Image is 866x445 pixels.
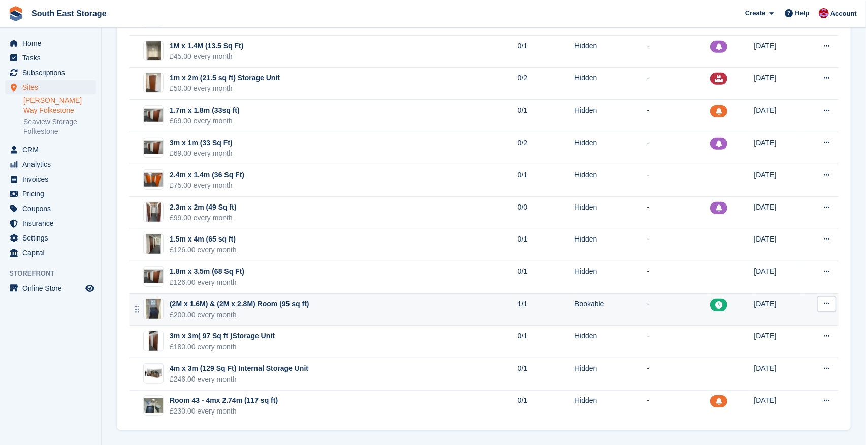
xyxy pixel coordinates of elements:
span: Pricing [22,187,83,201]
span: CRM [22,143,83,157]
td: [DATE] [754,196,803,229]
a: menu [5,36,96,50]
div: 1m x 2m (21.5 sq ft) Storage Unit [170,73,280,83]
img: Ross%20Way%20Unit%20Pic%20Brown.png [144,109,163,122]
td: Hidden [574,67,647,100]
td: 0/1 [518,229,574,261]
td: [DATE] [754,261,803,294]
td: - [647,36,710,68]
span: Tasks [22,51,83,65]
a: Preview store [84,282,96,294]
td: - [647,229,710,261]
td: 0/1 [518,261,574,294]
td: 0/1 [518,326,574,358]
td: [DATE] [754,390,803,422]
td: [DATE] [754,100,803,132]
td: - [647,132,710,164]
img: Ross%20Way%20Unit%20Pics.jpeg [146,234,161,254]
td: 1/1 [518,293,574,326]
div: £180.00 every month [170,341,275,352]
a: menu [5,281,96,295]
img: 20250225_141609.jpg [149,331,158,351]
td: [DATE] [754,229,803,261]
td: 0/1 [518,100,574,132]
td: [DATE] [754,326,803,358]
td: Hidden [574,100,647,132]
div: 2.3m x 2m (49 Sq ft) [170,202,237,213]
span: Analytics [22,157,83,172]
img: Roger Norris [819,8,829,18]
a: South East Storage [27,5,111,22]
span: Insurance [22,216,83,230]
div: £200.00 every month [170,310,309,320]
a: menu [5,216,96,230]
a: menu [5,65,96,80]
img: Ross%20Way%20Unit%20Pic%20Brown.png [144,141,163,154]
td: [DATE] [754,164,803,197]
div: £69.00 every month [170,116,240,126]
img: Ross%20Way%209c.jpeg [146,299,161,319]
a: [PERSON_NAME] Way Folkestone [23,96,96,115]
td: Hidden [574,229,647,261]
div: 4m x 3m (129 Sq Ft) Internal Storage Unit [170,363,308,374]
td: Hidden [574,390,647,422]
td: - [647,100,710,132]
span: Invoices [22,172,83,186]
a: menu [5,231,96,245]
div: 3m x 1m (33 Sq Ft) [170,138,233,148]
span: Sites [22,80,83,94]
img: 135-sqft-unit%20(1).jpg [144,366,163,381]
td: [DATE] [754,358,803,390]
a: menu [5,143,96,157]
div: (2M x 1.6M) & (2M x 2.8M) Room (95 sq ft) [170,299,309,310]
div: £99.00 every month [170,213,237,223]
div: £69.00 every month [170,148,233,159]
div: 1.7m x 1.8m (33sq ft) [170,105,240,116]
div: 3m x 3m( 97 Sq ft )Storage Unit [170,331,275,341]
span: Coupons [22,201,83,216]
span: Storefront [9,268,101,279]
td: - [647,164,710,197]
td: 0/1 [518,164,574,197]
td: [DATE] [754,293,803,326]
td: - [647,390,710,422]
td: - [647,261,710,294]
a: menu [5,51,96,65]
a: menu [5,246,96,260]
div: £45.00 every month [170,51,243,62]
span: Home [22,36,83,50]
span: Online Store [22,281,83,295]
img: Room%2043%20Ross%20Way.jpeg [144,398,163,413]
img: stora-icon-8386f47178a22dfd0bd8f6a31ec36ba5ce8667c1dd55bd0f319d3a0aa187defe.svg [8,6,23,21]
span: Subscriptions [22,65,83,80]
td: Hidden [574,36,647,68]
td: Hidden [574,358,647,390]
td: Hidden [574,261,647,294]
div: £75.00 every month [170,180,244,191]
td: - [647,196,710,229]
div: £126.00 every month [170,245,237,255]
td: 0/2 [518,67,574,100]
a: menu [5,201,96,216]
td: 0/1 [518,36,574,68]
div: 1.8m x 3.5m (68 Sq Ft) [170,266,244,277]
img: WhatsApp%20Image%202024-10-25%20at%2011.51.03%20(3).jpeg [146,73,161,93]
a: menu [5,80,96,94]
div: £246.00 every month [170,374,308,385]
td: 0/1 [518,390,574,422]
span: Account [830,9,857,19]
td: - [647,358,710,390]
td: Hidden [574,196,647,229]
img: 4a1cf85a-02f2-4a95-a547-879645b33c7f.jpg [146,41,161,61]
td: - [647,326,710,358]
span: Settings [22,231,83,245]
td: 0/0 [518,196,574,229]
span: Capital [22,246,83,260]
span: Create [745,8,765,18]
a: menu [5,157,96,172]
a: Seaview Storage Folkestone [23,117,96,136]
span: Help [795,8,810,18]
td: Hidden [574,164,647,197]
td: 0/2 [518,132,574,164]
img: Screenshot%202025-01-22%20at%2014.56.44.png [144,270,163,284]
